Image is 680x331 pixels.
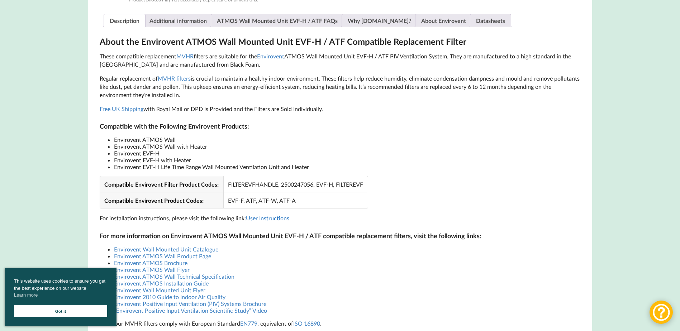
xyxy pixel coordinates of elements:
[14,305,107,317] a: Got it cookie
[223,176,368,192] td: FILTEREVFHANDLE, 2500247056, EVF-H, FILTEREVF
[100,52,581,69] p: These compatible replacement filters are suitable for the ATMOS Wall Mounted Unit EVF-H / ATF PIV...
[100,232,581,240] h3: For more information on Envirovent ATMOS Wall Mounted Unit EVF-H / ATF compatible replacement fil...
[421,14,466,27] a: About Envirovent
[246,215,289,221] a: User Instructions
[100,320,581,328] p: All of our MVHR filters comply with European Standard , equivalent of .
[114,136,581,143] li: Envirovent ATMOS Wall
[100,192,223,208] td: Compatible Envirovent Product Codes:
[14,292,38,299] a: cookies - Learn more
[100,105,581,113] p: with Royal Mail or DPD is Provided and the Filters are Sold Individually.
[114,293,225,300] a: Envirovent 2010 Guide to Indoor Air Quality
[100,122,581,130] h3: Compatible with the Following Envirovent Products:
[114,163,581,170] li: Envirovent EVF-H Life Time Range Wall Mounted Ventilation Unit and Heater
[348,14,411,27] a: Why [DOMAIN_NAME]?
[14,278,107,301] span: This website uses cookies to ensure you get the best experience on our website.
[5,268,116,326] div: cookieconsent
[114,150,581,157] li: Envirovent EVF-H
[223,192,368,208] td: EVF-F, ATF, ATF-W, ATF-A
[114,300,266,307] a: Envirovent Positive Input Ventilation (PIV) Systems Brochure
[100,75,581,99] p: Regular replacement of is crucial to maintain a healthy indoor environment. These filters help re...
[114,307,267,314] a: “Envirovent Positive Input Ventilation Scientific Study” Video
[257,53,284,59] a: Envirovent
[114,287,205,293] a: Envirovent Wall Mounted Unit Flyer
[114,273,234,280] a: Envirovent ATMOS Wall Technical Specification
[240,320,257,327] a: EN779
[114,246,218,253] a: Envirovent Wall Mounted Unit Catalogue
[114,143,581,150] li: Envirovent ATMOS Wall with Heater
[100,105,143,112] a: Free UK Shipping
[176,53,194,59] a: MVHR
[158,75,191,82] a: MVHR filters
[293,320,320,327] a: ISO 16890
[114,259,187,266] a: Envirovent ATMOS Brochure
[476,14,505,27] a: Datasheets
[110,14,139,27] a: Description
[114,253,211,259] a: Envirovent ATMOS Wall Product Page
[114,280,209,287] a: Envirovent ATMOS Installation Guide
[114,266,190,273] a: Envirovent ATMOS Wall Flyer
[100,36,581,47] h2: About the Envirovent ATMOS Wall Mounted Unit EVF-H / ATF Compatible Replacement Filter
[100,176,223,192] td: Compatible Envirovent Filter Product Codes:
[100,214,581,222] p: For installation instructions, please visit the following link:
[114,157,581,163] li: Envirovent EVF-H with Heater
[149,14,207,27] a: Additional information
[217,14,338,27] a: ATMOS Wall Mounted Unit EVF-H / ATF FAQs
